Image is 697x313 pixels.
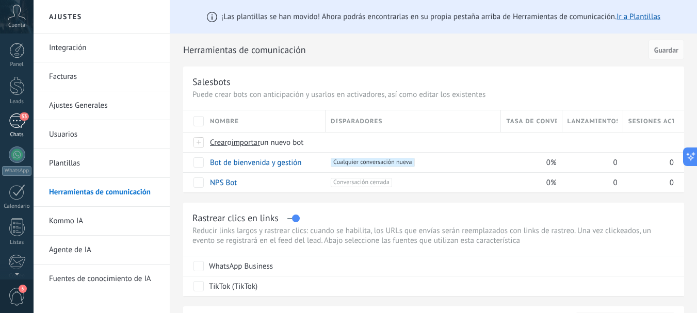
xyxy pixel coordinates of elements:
[192,226,675,245] p: Reducir links largos y rastrear clics: cuando se habilita, los URLs que envías serán reemplazados...
[49,34,159,62] a: Integración
[210,158,302,168] a: Bot de bienvenida y gestión
[49,149,159,178] a: Plantillas
[670,178,674,188] span: 0
[34,149,170,178] li: Plantillas
[209,282,257,292] div: TikTok (TikTok)
[2,239,32,246] div: Listas
[232,138,261,147] span: importar
[209,261,273,272] div: WhatsApp Business
[260,138,303,147] span: un nuevo bot
[210,117,239,126] span: Nombre
[221,12,660,22] span: ¡Las plantillas se han movido! Ahora podrás encontrarlas en su propia pestaña arriba de Herramien...
[183,40,645,60] h2: Herramientas de comunicación
[331,117,382,126] span: Disparadores
[34,207,170,236] li: Kommo IA
[613,178,618,188] span: 0
[192,76,231,88] div: Salesbots
[2,98,32,105] div: Leads
[49,62,159,91] a: Facturas
[623,173,674,192] div: 0
[2,61,32,68] div: Panel
[628,117,674,126] span: Sesiones activas
[49,178,159,207] a: Herramientas de comunicación
[19,285,27,293] span: 3
[192,212,279,224] div: Rastrear clics en links
[2,203,32,210] div: Calendario
[20,112,28,121] span: 53
[210,178,237,188] a: NPS Bot
[568,117,618,126] span: Lanzamientos totales
[501,153,557,172] div: 0%
[34,62,170,91] li: Facturas
[228,138,232,147] span: o
[34,236,170,265] li: Agente de IA
[2,131,32,138] div: Chats
[654,46,678,54] span: Guardar
[210,138,228,147] span: Crear
[34,265,170,293] li: Fuentes de conocimiento de IA
[49,207,159,236] a: Kommo IA
[649,40,684,59] button: Guardar
[546,158,557,168] span: 0%
[546,178,557,188] span: 0%
[501,173,557,192] div: 0%
[2,166,31,176] div: WhatsApp
[613,158,618,168] span: 0
[617,12,660,22] a: Ir a Plantillas
[34,91,170,120] li: Ajustes Generales
[49,236,159,265] a: Agente de IA
[49,91,159,120] a: Ajustes Generales
[562,173,618,192] div: 0
[623,153,674,172] div: 0
[34,120,170,149] li: Usuarios
[34,34,170,62] li: Integración
[49,120,159,149] a: Usuarios
[192,90,675,100] p: Puede crear bots con anticipación y usarlos en activadores, así como editar los existentes
[562,153,618,172] div: 0
[331,178,392,187] span: Conversación cerrada
[506,117,556,126] span: Tasa de conversión
[8,22,25,29] span: Cuenta
[670,158,674,168] span: 0
[49,265,159,293] a: Fuentes de conocimiento de IA
[34,178,170,207] li: Herramientas de comunicación
[331,158,414,167] span: Cualquier conversación nueva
